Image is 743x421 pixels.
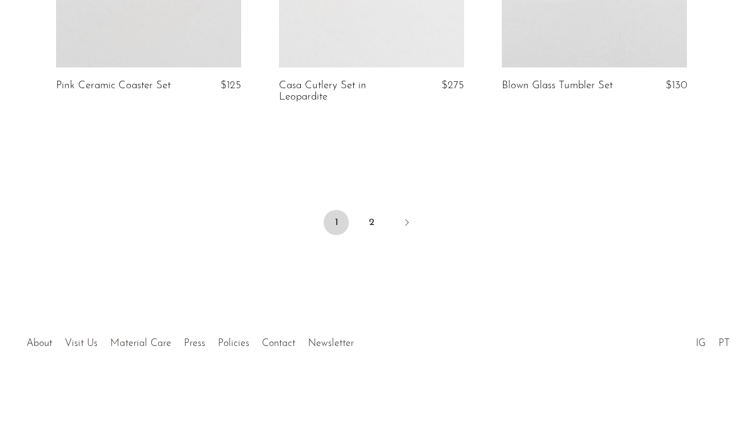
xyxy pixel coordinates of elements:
[26,338,52,349] a: About
[56,80,171,91] a: Pink Ceramic Coaster Set
[666,80,687,91] span: $130
[689,328,736,352] ul: Social Medias
[394,210,419,238] a: Next
[65,338,98,349] a: Visit Us
[324,210,349,235] span: 1
[20,328,360,352] ul: Quick links
[220,80,241,91] span: $125
[218,338,249,349] a: Policies
[359,210,384,235] a: 2
[184,338,205,349] a: Press
[696,338,706,349] a: IG
[279,80,401,103] a: Casa Cutlery Set in Leopardite
[718,338,730,349] a: PT
[110,338,171,349] a: Material Care
[441,80,464,91] span: $275
[502,80,613,91] a: Blown Glass Tumbler Set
